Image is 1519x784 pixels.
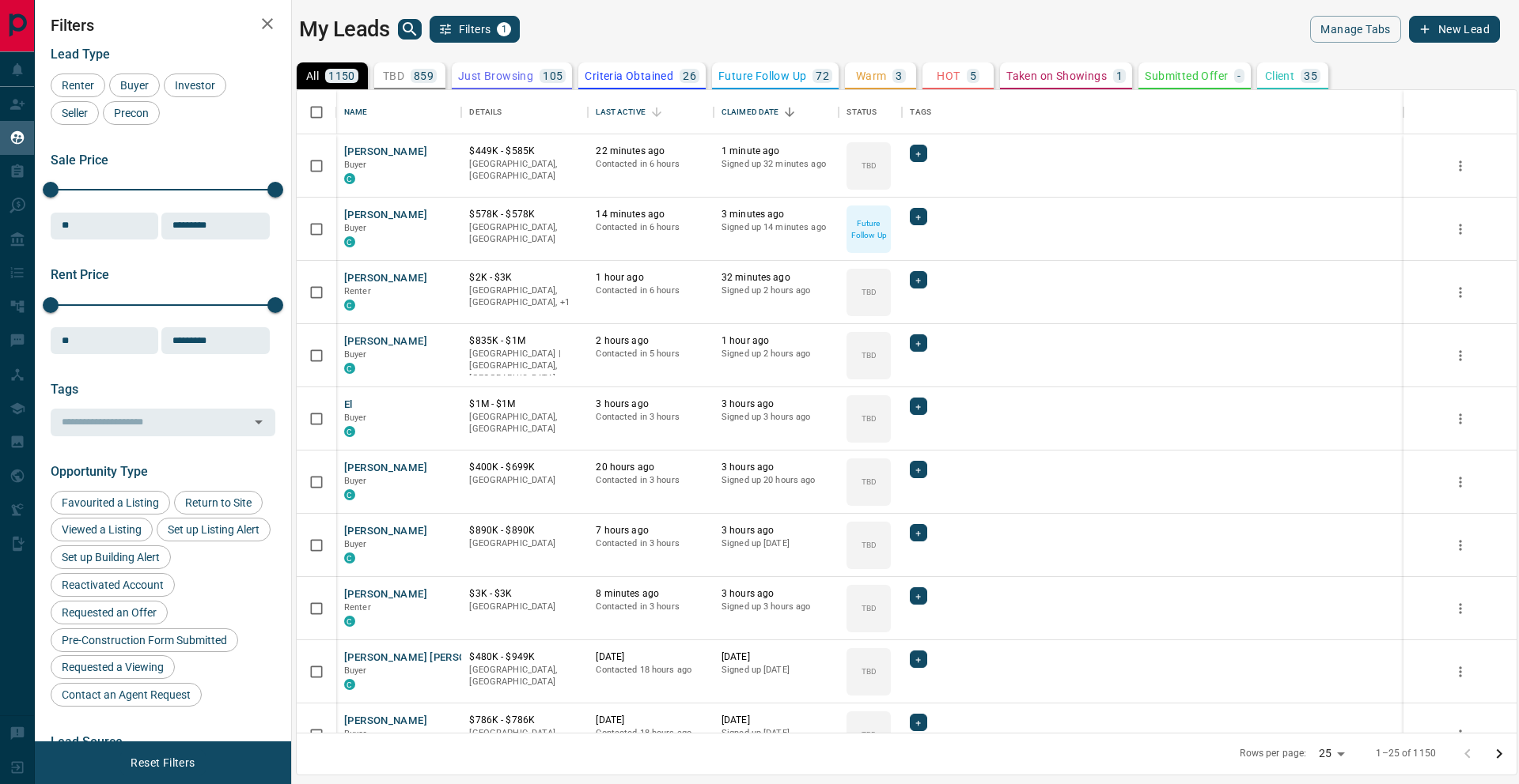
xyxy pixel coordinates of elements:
span: + [915,588,921,604]
p: 1 hour ago [596,271,705,285]
p: 3 hours ago [722,587,831,601]
button: [PERSON_NAME] [344,524,427,539]
p: 20 hours ago [596,461,705,474]
div: condos.ca [344,173,355,184]
p: [GEOGRAPHIC_DATA] [469,474,580,487]
p: 1–25 of 1150 [1376,747,1436,760]
span: Buyer [344,160,367,170]
div: Pre-Construction Form Submitted [51,628,238,652]
p: [DATE] [596,650,705,664]
div: condos.ca [344,616,355,627]
div: Tags [910,90,931,134]
button: [PERSON_NAME] [PERSON_NAME] [344,650,513,665]
button: Go to next page [1483,738,1515,770]
p: Toronto [469,285,580,309]
div: condos.ca [344,679,355,690]
div: 25 [1313,742,1350,765]
p: Contacted 18 hours ago [596,664,705,677]
p: 1150 [328,70,355,81]
button: more [1449,217,1472,241]
div: + [910,208,926,225]
p: 3 minutes ago [722,208,831,221]
div: + [910,524,926,541]
p: 1 minute ago [722,145,831,158]
p: [GEOGRAPHIC_DATA] [469,727,580,740]
p: 1 [1116,70,1123,81]
button: more [1449,723,1472,747]
div: Requested an Offer [51,601,168,624]
span: Buyer [115,79,154,92]
div: Requested a Viewing [51,655,175,679]
p: Contacted in 3 hours [596,474,705,487]
p: - [1237,70,1241,81]
p: TBD [862,602,877,614]
span: Buyer [344,539,367,549]
p: $1M - $1M [469,398,580,411]
span: Requested an Offer [56,606,162,619]
div: Set up Building Alert [51,545,171,569]
p: Signed up [DATE] [722,727,831,740]
p: $449K - $585K [469,145,580,158]
div: condos.ca [344,489,355,500]
h1: My Leads [299,17,390,42]
p: TBD [862,729,877,741]
p: TBD [862,160,877,171]
span: 1 [498,24,509,35]
button: Reset Filters [120,749,205,776]
span: Buyer [344,349,367,360]
button: [PERSON_NAME] [344,145,427,160]
div: Claimed Date [714,90,839,134]
p: TBD [383,70,404,81]
p: $890K - $890K [469,524,580,537]
p: 5 [970,70,976,81]
span: Sale Price [51,153,108,168]
div: Buyer [109,73,160,97]
p: All [306,70,319,81]
button: [PERSON_NAME] [344,587,427,602]
p: Signed up 14 minutes ago [722,221,831,234]
span: Pre-Construction Form Submitted [56,634,233,646]
div: Viewed a Listing [51,518,153,541]
button: Manage Tabs [1310,16,1400,43]
p: 105 [543,70,563,81]
div: Claimed Date [722,90,779,134]
span: + [915,651,921,667]
p: Contacted in 6 hours [596,158,705,171]
span: Viewed a Listing [56,523,147,536]
div: Reactivated Account [51,573,175,597]
span: + [915,525,921,541]
p: Submitted Offer [1145,70,1228,81]
button: Sort [778,101,801,123]
button: [PERSON_NAME] [344,208,427,223]
span: Favourited a Listing [56,496,165,509]
p: Contacted in 5 hours [596,348,705,360]
p: 22 minutes ago [596,145,705,158]
div: Favourited a Listing [51,491,170,514]
button: [PERSON_NAME] [344,334,427,349]
p: 35 [1304,70,1317,81]
button: more [1449,660,1472,684]
p: Contacted in 3 hours [596,411,705,424]
div: + [910,714,926,731]
div: + [910,461,926,478]
p: $835K - $1M [469,334,580,348]
button: more [1449,470,1472,494]
p: TBD [862,665,877,677]
div: Renter [51,73,105,97]
p: Taken on Showings [1006,70,1107,81]
p: TBD [862,286,877,298]
button: Sort [646,101,668,123]
button: [PERSON_NAME] [344,714,427,729]
button: Open [248,411,270,433]
p: Rows per page: [1240,747,1306,760]
p: 859 [414,70,434,81]
div: Investor [164,73,226,97]
p: Contacted in 6 hours [596,221,705,234]
p: $3K - $3K [469,587,580,601]
p: $578K - $578K [469,208,580,221]
div: + [910,271,926,288]
p: [GEOGRAPHIC_DATA], [GEOGRAPHIC_DATA] [469,411,580,435]
button: [PERSON_NAME] [344,461,427,476]
p: [GEOGRAPHIC_DATA] | [GEOGRAPHIC_DATA], [GEOGRAPHIC_DATA] [469,348,580,385]
span: + [915,462,921,477]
